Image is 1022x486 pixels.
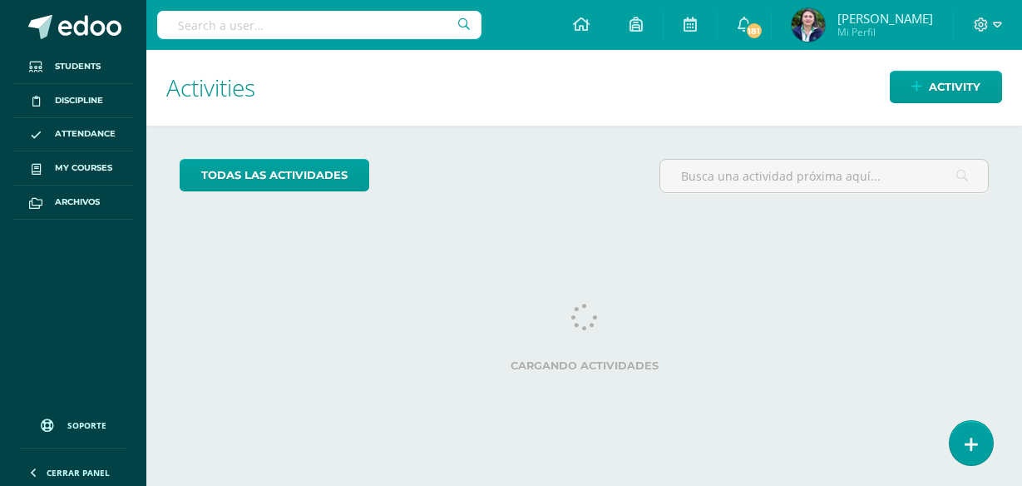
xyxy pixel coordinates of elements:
[20,403,126,444] a: Soporte
[13,50,133,84] a: Students
[13,151,133,186] a: My courses
[180,159,369,191] a: todas las Actividades
[47,467,110,479] span: Cerrar panel
[55,94,103,107] span: Discipline
[55,161,112,175] span: My courses
[744,22,763,40] span: 181
[660,160,988,192] input: Busca una actividad próxima aquí...
[55,127,116,141] span: Attendance
[890,71,1002,103] a: Activity
[837,10,933,27] span: [PERSON_NAME]
[837,25,933,39] span: Mi Perfil
[180,360,989,372] label: Cargando actividades
[13,186,133,220] a: Archivos
[67,419,106,431] span: Soporte
[13,118,133,152] a: Attendance
[792,8,825,42] img: 8792ea101102b15321d756c508217fbe.png
[929,72,980,102] span: Activity
[55,60,101,73] span: Students
[13,84,133,118] a: Discipline
[166,50,1002,126] h1: Activities
[55,196,100,209] span: Archivos
[157,11,481,39] input: Search a user…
